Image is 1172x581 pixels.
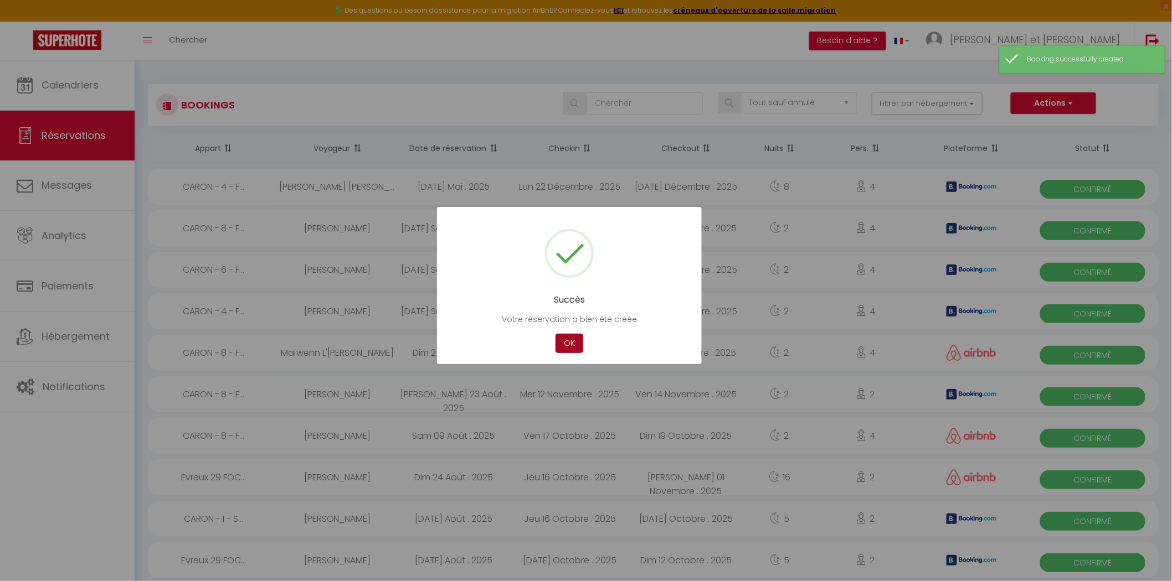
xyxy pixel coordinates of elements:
[454,294,685,305] h2: Succès
[454,313,685,325] p: Votre réservation a bien été créée
[9,4,42,38] button: Ouvrir le widget de chat LiveChat
[556,334,583,353] button: OK
[1125,531,1164,573] iframe: Chat
[1027,54,1154,65] div: Booking successfully created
